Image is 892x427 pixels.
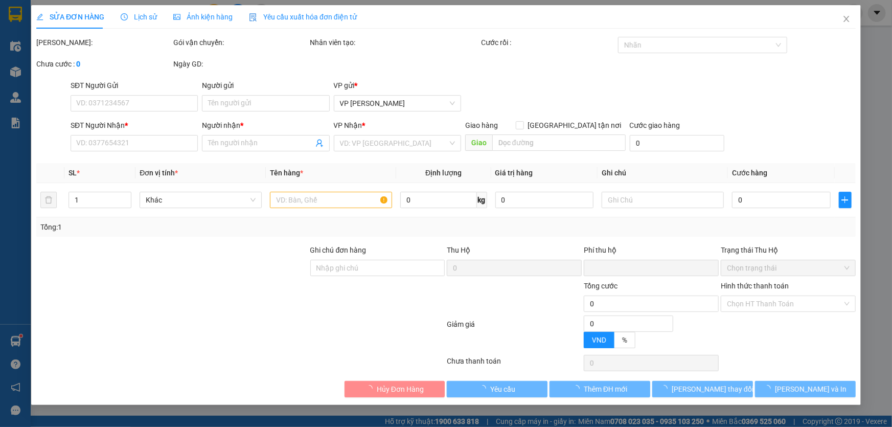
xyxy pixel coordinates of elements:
div: Người gửi [202,80,329,91]
span: SL [68,169,77,177]
div: Tổng: 1 [40,221,345,233]
input: Dọc đường [492,134,626,151]
div: Phí thu hộ [584,244,719,260]
button: Close [832,5,861,34]
span: Cước hàng [732,169,767,177]
span: VP Nhận [334,121,362,129]
span: close [842,15,851,23]
div: Người nhận [202,120,329,131]
span: [PERSON_NAME] thay đổi [672,384,753,395]
span: Thêm ĐH mới [584,384,627,395]
button: plus [839,192,852,208]
div: Gói vận chuyển: [173,37,308,48]
span: Thu Hộ [447,246,470,254]
div: SĐT Người Nhận [71,120,198,131]
div: Chưa thanh toán [446,355,583,373]
span: Lịch sử [121,13,157,21]
span: % [622,336,627,344]
span: Đơn vị tính [140,169,178,177]
span: [PERSON_NAME] và In [775,384,847,395]
button: [PERSON_NAME] thay đổi [652,381,753,397]
span: Định lượng [425,169,462,177]
div: [PERSON_NAME]: [36,37,171,48]
button: [PERSON_NAME] và In [755,381,856,397]
th: Ghi chú [598,163,728,183]
span: loading [660,385,672,392]
div: Giảm giá [446,319,583,353]
span: Giá trị hàng [495,169,533,177]
span: clock-circle [121,13,128,20]
span: loading [764,385,775,392]
span: Chọn trạng thái [727,260,850,276]
span: loading [479,385,490,392]
button: Hủy Đơn Hàng [345,381,445,397]
span: loading [365,385,377,392]
span: Khác [146,192,256,208]
div: Ngày GD: [173,58,308,70]
span: [GEOGRAPHIC_DATA] tận nơi [524,120,626,131]
span: VP Thanh Xuân [340,96,455,111]
b: 0 [76,60,80,68]
label: Ghi chú đơn hàng [310,246,367,254]
span: kg [477,192,487,208]
b: GỬI : VP [PERSON_NAME] [13,74,178,91]
div: Cước rồi : [481,37,616,48]
span: SỬA ĐƠN HÀNG [36,13,104,21]
span: Yêu cầu [490,384,515,395]
span: picture [173,13,180,20]
div: Nhân viên tạo: [310,37,479,48]
input: Ghi chú đơn hàng [310,260,445,276]
div: Trạng thái Thu Hộ [721,244,856,256]
span: plus [839,196,851,204]
button: Thêm ĐH mới [550,381,650,397]
span: Giao [465,134,492,151]
span: edit [36,13,43,20]
label: Cước giao hàng [630,121,680,129]
li: Số 378 [PERSON_NAME] ( trong nhà khách [GEOGRAPHIC_DATA]) [96,25,427,38]
div: SĐT Người Gửi [71,80,198,91]
button: delete [40,192,57,208]
img: icon [249,13,257,21]
span: user-add [315,139,324,147]
li: Hotline: 0965551559 [96,38,427,51]
span: Tên hàng [270,169,303,177]
span: VND [592,336,606,344]
input: Cước giao hàng [630,135,724,151]
span: Tổng cước [584,282,617,290]
span: Giao hàng [465,121,498,129]
input: Ghi Chú [602,192,724,208]
span: Ảnh kiện hàng [173,13,233,21]
button: Yêu cầu [447,381,548,397]
input: VD: Bàn, Ghế [270,192,392,208]
label: Hình thức thanh toán [721,282,789,290]
span: loading [573,385,584,392]
div: VP gửi [334,80,461,91]
span: Hủy Đơn Hàng [377,384,424,395]
span: Yêu cầu xuất hóa đơn điện tử [249,13,357,21]
div: Chưa cước : [36,58,171,70]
